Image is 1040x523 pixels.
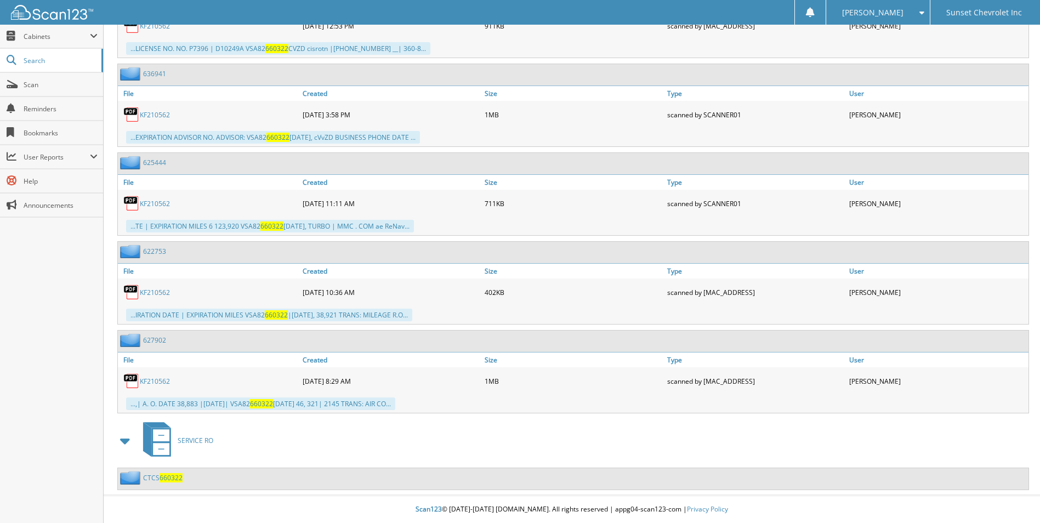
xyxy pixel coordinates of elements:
a: User [846,86,1028,101]
div: [DATE] 10:36 AM [300,281,482,303]
a: User [846,353,1028,367]
span: Search [24,56,96,65]
span: Help [24,177,98,186]
a: Privacy Policy [687,504,728,514]
span: 660322 [250,399,273,408]
a: User [846,264,1028,278]
div: 402KB [482,281,664,303]
img: folder2.png [120,471,143,485]
a: File [118,86,300,101]
span: 660322 [265,44,288,53]
span: 660322 [265,310,288,320]
div: [PERSON_NAME] [846,192,1028,214]
a: Size [482,353,664,367]
img: PDF.png [123,18,140,34]
a: Size [482,264,664,278]
span: 660322 [160,473,183,482]
a: CTCS660322 [143,473,183,482]
div: scanned by [MAC_ADDRESS] [664,370,846,392]
div: [DATE] 11:11 AM [300,192,482,214]
a: KF210562 [140,199,170,208]
img: PDF.png [123,373,140,389]
a: File [118,264,300,278]
a: Type [664,175,846,190]
a: Size [482,86,664,101]
div: [DATE] 3:58 PM [300,104,482,126]
div: [PERSON_NAME] [846,370,1028,392]
a: Created [300,175,482,190]
div: ...IRATION DATE | EXPIRATION MILES VSA82 |[DATE], 38,921 TRANS: MILEAGE R.O... [126,309,412,321]
div: 1MB [482,104,664,126]
div: [PERSON_NAME] [846,104,1028,126]
a: Created [300,353,482,367]
span: SERVICE RO [178,436,213,445]
img: folder2.png [120,156,143,169]
div: [DATE] 8:29 AM [300,370,482,392]
img: PDF.png [123,106,140,123]
img: scan123-logo-white.svg [11,5,93,20]
div: scanned by [MAC_ADDRESS] [664,281,846,303]
a: Type [664,353,846,367]
a: 627902 [143,336,166,345]
div: ...TE | EXPIRATION MILES 6 123,920 VSA82 [DATE], TURBO | MMC . COM ae ReNav... [126,220,414,232]
div: [DATE] 12:53 PM [300,15,482,37]
div: 711KB [482,192,664,214]
img: folder2.png [120,67,143,81]
span: [PERSON_NAME] [842,9,903,16]
a: Created [300,86,482,101]
a: Type [664,264,846,278]
div: [PERSON_NAME] [846,15,1028,37]
div: ...LICENSE NO. NO. P7396 | D10249A VSA82 CVZD cisrotn |[PHONE_NUMBER] __| 360-8... [126,42,430,55]
a: KF210562 [140,377,170,386]
a: KF210562 [140,288,170,297]
div: scanned by SCANNER01 [664,192,846,214]
span: Scan123 [416,504,442,514]
span: 660322 [260,221,283,231]
a: Size [482,175,664,190]
div: 1MB [482,370,664,392]
a: File [118,175,300,190]
iframe: Chat Widget [985,470,1040,523]
img: folder2.png [120,245,143,258]
a: Created [300,264,482,278]
a: SERVICE RO [137,419,213,462]
a: User [846,175,1028,190]
div: 911KB [482,15,664,37]
div: [PERSON_NAME] [846,281,1028,303]
span: Scan [24,80,98,89]
a: 625444 [143,158,166,167]
div: ...EXPIRATION ADVISOR NO. ADVISOR: VSA82 [DATE], cVvZD BUSINESS PHONE DATE ... [126,131,420,144]
span: Announcements [24,201,98,210]
span: Sunset Chevrolet Inc [946,9,1022,16]
div: © [DATE]-[DATE] [DOMAIN_NAME]. All rights reserved | appg04-scan123-com | [104,496,1040,523]
a: 622753 [143,247,166,256]
img: PDF.png [123,195,140,212]
img: PDF.png [123,284,140,300]
img: folder2.png [120,333,143,347]
a: KF210562 [140,21,170,31]
a: 636941 [143,69,166,78]
span: Reminders [24,104,98,113]
span: Bookmarks [24,128,98,138]
span: User Reports [24,152,90,162]
a: KF210562 [140,110,170,120]
div: scanned by [MAC_ADDRESS] [664,15,846,37]
div: scanned by SCANNER01 [664,104,846,126]
span: Cabinets [24,32,90,41]
span: 660322 [266,133,289,142]
div: ...,| A. O. DATE 38,883 |[DATE]| VSA82 [DATE] 46, 321| 2145 TRANS: AIR CO... [126,397,395,410]
a: Type [664,86,846,101]
a: File [118,353,300,367]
